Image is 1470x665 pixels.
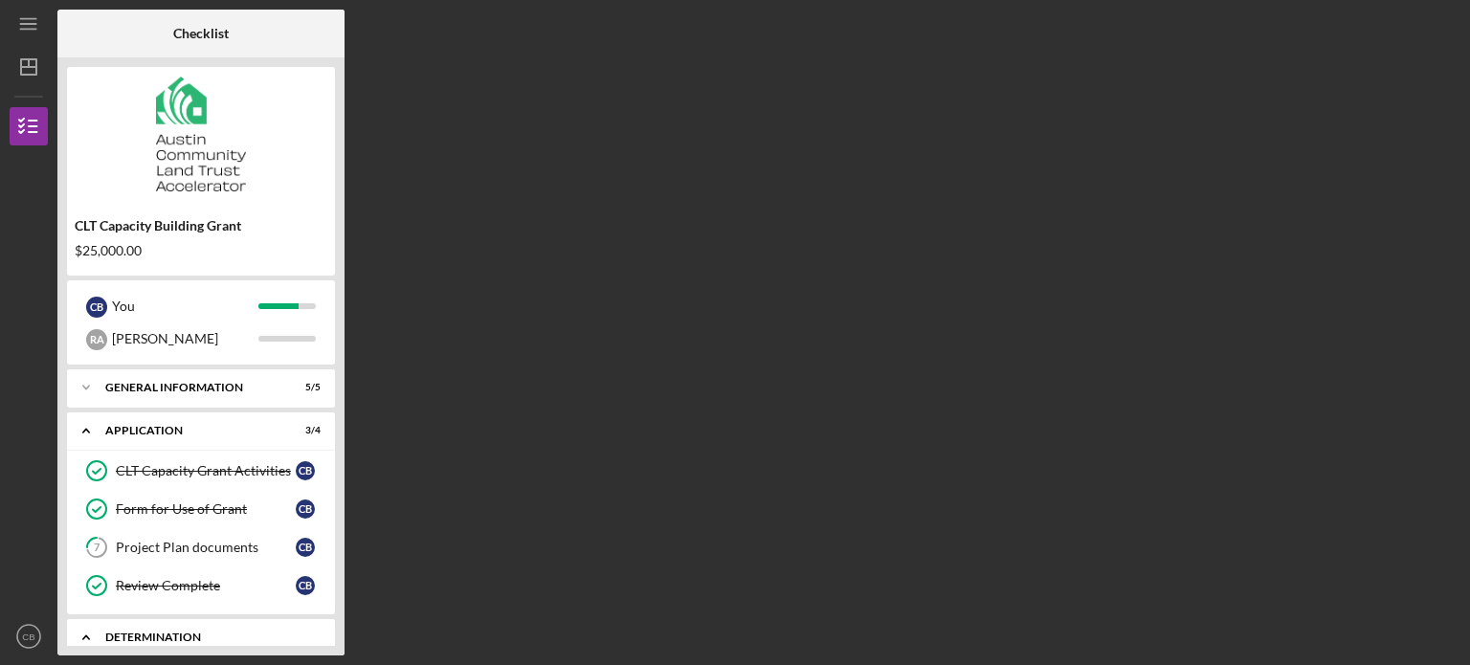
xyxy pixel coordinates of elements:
[67,77,335,191] img: Product logo
[296,499,315,519] div: C B
[22,632,34,642] text: CB
[75,243,327,258] div: $25,000.00
[296,576,315,595] div: C B
[116,463,296,478] div: CLT Capacity Grant Activities
[286,382,321,393] div: 5 / 5
[116,578,296,593] div: Review Complete
[86,329,107,350] div: R A
[173,26,229,41] b: Checklist
[75,218,327,233] div: CLT Capacity Building Grant
[112,290,258,322] div: You
[77,528,325,566] a: 7Project Plan documentsCB
[116,501,296,517] div: Form for Use of Grant
[105,632,311,643] div: Determination
[296,538,315,557] div: C B
[10,617,48,655] button: CB
[94,542,100,554] tspan: 7
[77,490,325,528] a: Form for Use of GrantCB
[296,461,315,480] div: C B
[77,452,325,490] a: CLT Capacity Grant ActivitiesCB
[105,425,273,436] div: Application
[116,540,296,555] div: Project Plan documents
[286,425,321,436] div: 3 / 4
[105,382,273,393] div: General Information
[77,566,325,605] a: Review CompleteCB
[86,297,107,318] div: C B
[112,322,258,355] div: [PERSON_NAME]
